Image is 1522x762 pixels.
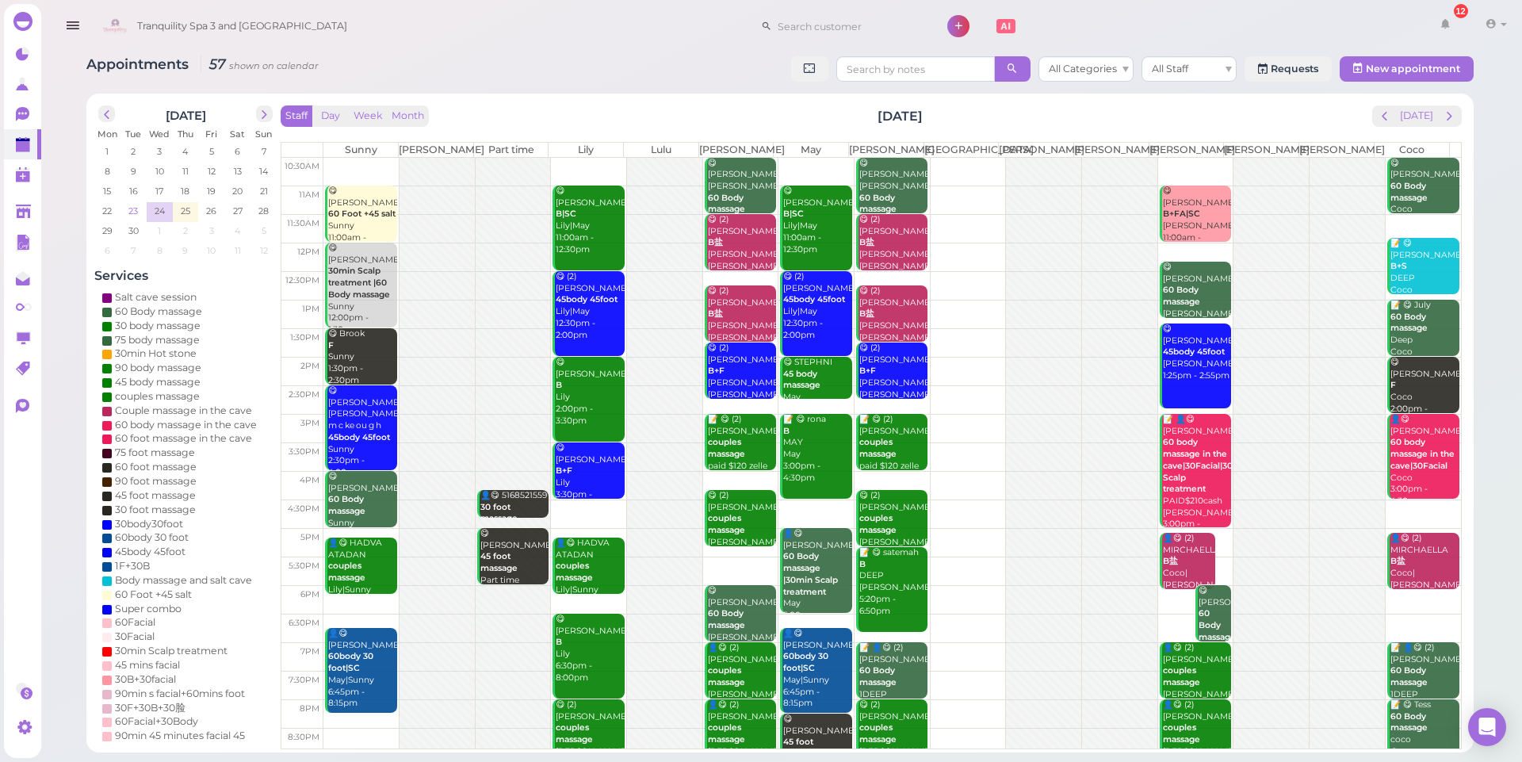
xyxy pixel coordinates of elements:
[125,128,141,140] span: Tue
[115,573,252,588] div: Body massage and salt cave
[154,184,165,198] span: 17
[115,545,185,559] div: 45body 45foot
[115,503,196,517] div: 30 foot massage
[774,143,849,157] th: May
[849,143,924,157] th: [PERSON_NAME]
[1162,186,1231,255] div: 😋 [PERSON_NAME] [PERSON_NAME] 11:00am - 12:00pm
[137,4,347,48] span: Tranquility Spa 3 and [GEOGRAPHIC_DATA]
[707,642,776,747] div: 👤😋 (2) [PERSON_NAME] [PERSON_NAME] |[PERSON_NAME] 7:00pm - 8:00pm
[327,538,396,607] div: 👤😋 HADVA ATADAN Lily|Sunny 5:10pm - 6:10pm
[327,243,396,336] div: 😋 [PERSON_NAME] Sunny 12:00pm - 1:30pm
[782,628,851,710] div: 👤😋 [PERSON_NAME] May|Sunny 6:45pm - 8:15pm
[256,105,273,122] button: next
[783,426,790,436] b: B
[327,186,396,255] div: 😋 [PERSON_NAME] Sunny 11:00am - 12:00pm
[101,184,113,198] span: 15
[859,437,897,459] b: couples massage
[782,271,851,341] div: 😋 (2) [PERSON_NAME] Lily|May 12:30pm - 2:00pm
[708,608,745,630] b: 60 Body massage
[1390,556,1405,566] b: B盐
[290,332,319,343] span: 1:30pm
[707,414,776,519] div: 📝 😋 (2) [PERSON_NAME] paid $120 zelle [PERSON_NAME]|[PERSON_NAME] 3:00pm - 4:00pm
[115,658,180,672] div: 45 mins facial
[312,105,350,127] button: Day
[1149,143,1224,157] th: [PERSON_NAME]
[285,275,319,285] span: 12:30pm
[707,214,776,296] div: 😋 (2) [PERSON_NAME] [PERSON_NAME]|[PERSON_NAME] 11:30am - 12:30pm
[288,504,319,514] span: 4:30pm
[556,561,593,583] b: couples massage
[300,646,319,657] span: 7pm
[783,737,820,759] b: 45 foot massage
[328,651,373,673] b: 60body 30 foot|SC
[556,209,576,219] b: B|SC
[1366,63,1460,75] span: New appointment
[1390,711,1428,733] b: 60 Body massage
[128,184,140,198] span: 16
[555,357,624,427] div: 😋 [PERSON_NAME] Lily 2:00pm - 3:30pm
[878,107,923,125] h2: [DATE]
[783,369,820,391] b: 45 body massage
[1299,143,1375,157] th: [PERSON_NAME]
[480,551,518,573] b: 45 foot massage
[300,475,319,485] span: 4pm
[1162,262,1231,343] div: 😋 [PERSON_NAME] [PERSON_NAME] 12:20pm - 1:20pm
[115,714,198,729] div: 60Facial+30Body
[233,144,242,159] span: 6
[1163,665,1200,687] b: couples massage
[115,418,257,432] div: 60 body massage in the cave
[1163,722,1200,745] b: couples massage
[154,164,166,178] span: 10
[1199,608,1236,641] b: 60 Body massage
[115,290,197,304] div: Salt cave session
[98,128,117,140] span: Mon
[327,385,396,479] div: 😋 [PERSON_NAME] [PERSON_NAME] m c ke ou g h Sunny 2:30pm - 4:00pm
[556,637,562,647] b: B
[127,204,140,218] span: 23
[708,193,745,215] b: 60 Body massage
[1162,324,1231,381] div: 😋 [PERSON_NAME] [PERSON_NAME] 1:25pm - 2:55pm
[1390,238,1459,320] div: 📝 😋 [PERSON_NAME] DEEP Coco 11:55am - 12:55pm
[708,237,723,247] b: B盐
[300,532,319,542] span: 5pm
[1390,414,1459,507] div: 👤😋 [PERSON_NAME] Coco 3:00pm - 4:30pm
[231,204,244,218] span: 27
[859,343,927,424] div: 😋 (2) [PERSON_NAME] [PERSON_NAME]|[PERSON_NAME] 1:45pm - 2:45pm
[1372,105,1397,127] button: prev
[288,732,319,742] span: 8:30pm
[205,184,217,198] span: 19
[1390,380,1396,390] b: F
[859,366,876,376] b: B+F
[480,490,549,560] div: 👤😋 5168521559 Part time 4:20pm - 4:50pm
[782,528,851,633] div: 👤😋 [PERSON_NAME] May 5:00pm - 6:30pm
[115,389,200,404] div: couples massage
[999,143,1074,157] th: [PERSON_NAME]
[707,585,776,667] div: 😋 [PERSON_NAME] [PERSON_NAME] 6:00pm - 7:00pm
[1390,437,1455,470] b: 60 body massage in the cave|30Facial
[115,559,150,573] div: 1F+30B
[115,602,182,616] div: Super combo
[104,144,110,159] span: 1
[300,703,319,714] span: 8pm
[859,559,866,569] b: B
[708,437,745,459] b: couples massage
[129,144,137,159] span: 2
[201,56,319,72] i: 57
[115,630,155,644] div: 30Facial
[473,143,549,157] th: Part time
[115,347,197,361] div: 30min Hot stone
[328,209,396,219] b: 60 Foot +45 salt
[555,186,624,255] div: 😋 [PERSON_NAME] Lily|May 11:00am - 12:30pm
[302,304,319,314] span: 1pm
[783,651,828,673] b: 60body 30 foot|SC
[300,361,319,371] span: 2pm
[327,328,396,386] div: 😋 Brook Sunny 1:30pm - 2:30pm
[480,502,518,524] b: 30 foot massage
[624,143,699,157] th: Lulu
[155,243,164,258] span: 8
[257,204,270,218] span: 28
[233,243,243,258] span: 11
[783,551,838,596] b: 60 Body massage |30min Scalp treatment
[1374,143,1449,157] th: Coco
[115,319,201,333] div: 30 body massage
